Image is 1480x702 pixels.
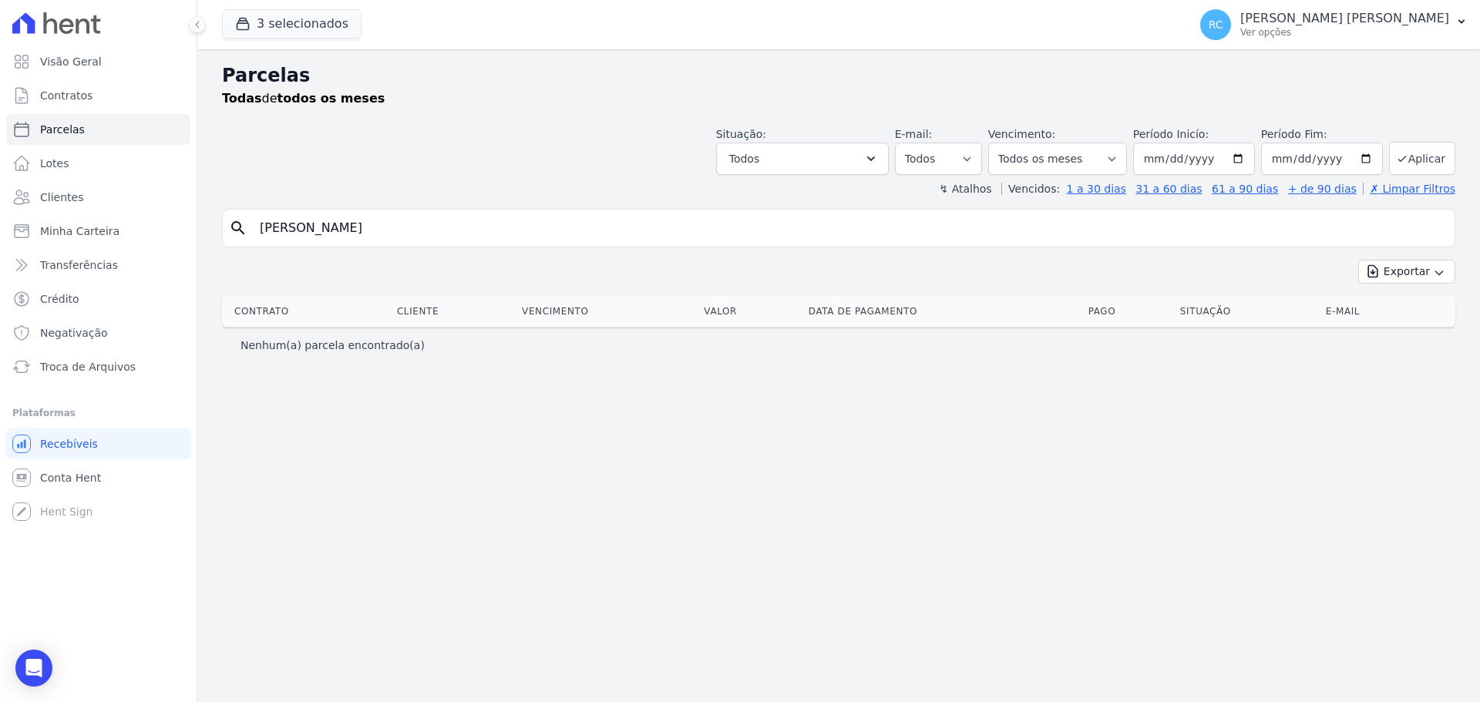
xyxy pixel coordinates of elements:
strong: Todas [222,91,262,106]
a: Clientes [6,182,190,213]
a: Conta Hent [6,462,190,493]
p: [PERSON_NAME] [PERSON_NAME] [1240,11,1449,26]
span: Recebíveis [40,436,98,452]
a: + de 90 dias [1288,183,1357,195]
th: Valor [698,296,802,327]
span: Parcelas [40,122,85,137]
h2: Parcelas [222,62,1455,89]
span: Transferências [40,257,118,273]
th: Cliente [391,296,516,327]
th: Vencimento [516,296,698,327]
label: Período Fim: [1261,126,1383,143]
strong: todos os meses [277,91,385,106]
span: Todos [729,149,759,168]
span: Visão Geral [40,54,102,69]
span: Troca de Arquivos [40,359,136,375]
span: Clientes [40,190,83,205]
input: Buscar por nome do lote ou do cliente [251,213,1448,244]
a: Visão Geral [6,46,190,77]
span: Crédito [40,291,79,307]
div: Open Intercom Messenger [15,650,52,687]
a: Troca de Arquivos [6,351,190,382]
div: Plataformas [12,404,184,422]
p: de [222,89,385,108]
a: Negativação [6,317,190,348]
a: Recebíveis [6,428,190,459]
label: E-mail: [895,128,933,140]
span: Lotes [40,156,69,171]
span: Conta Hent [40,470,101,485]
p: Nenhum(a) parcela encontrado(a) [240,338,425,353]
span: Negativação [40,325,108,341]
th: Pago [1082,296,1174,327]
a: 61 a 90 dias [1212,183,1278,195]
label: Vencimento: [988,128,1055,140]
a: Lotes [6,148,190,179]
th: Situação [1174,296,1320,327]
a: ✗ Limpar Filtros [1363,183,1455,195]
span: RC [1209,19,1223,30]
th: Contrato [222,296,391,327]
a: Contratos [6,80,190,111]
label: Situação: [716,128,766,140]
th: Data de Pagamento [802,296,1082,327]
a: Transferências [6,250,190,280]
a: Parcelas [6,114,190,145]
button: 3 selecionados [222,9,362,39]
button: RC [PERSON_NAME] [PERSON_NAME] Ver opções [1188,3,1480,46]
span: Contratos [40,88,92,103]
span: Minha Carteira [40,223,119,239]
label: ↯ Atalhos [939,183,991,195]
a: 1 a 30 dias [1067,183,1126,195]
a: 31 a 60 dias [1135,183,1202,195]
button: Aplicar [1389,142,1455,175]
p: Ver opções [1240,26,1449,39]
i: search [229,219,247,237]
th: E-mail [1320,296,1427,327]
label: Vencidos: [1001,183,1060,195]
label: Período Inicío: [1133,128,1209,140]
a: Crédito [6,284,190,314]
button: Exportar [1358,260,1455,284]
a: Minha Carteira [6,216,190,247]
button: Todos [716,143,889,175]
